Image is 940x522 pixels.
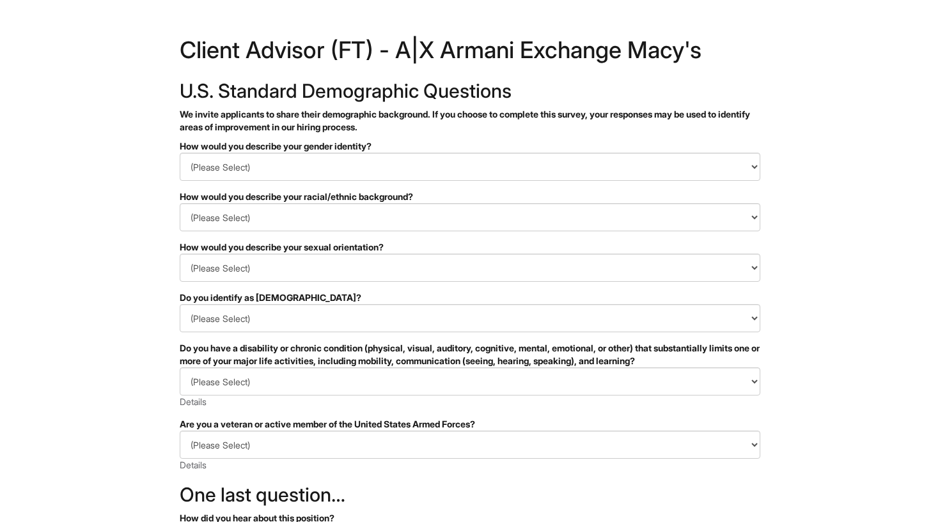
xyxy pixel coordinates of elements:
div: How would you describe your racial/ethnic background? [180,190,760,203]
select: Do you have a disability or chronic condition (physical, visual, auditory, cognitive, mental, emo... [180,367,760,395]
div: How would you describe your gender identity? [180,140,760,153]
h2: U.S. Standard Demographic Questions [180,81,760,102]
select: Do you identify as transgender? [180,304,760,332]
select: How would you describe your racial/ethnic background? [180,203,760,231]
select: How would you describe your gender identity? [180,153,760,181]
select: Are you a veteran or active member of the United States Armed Forces? [180,431,760,459]
p: We invite applicants to share their demographic background. If you choose to complete this survey... [180,108,760,134]
h1: Client Advisor (FT) - A|X Armani Exchange Macy's [180,38,760,68]
select: How would you describe your sexual orientation? [180,254,760,282]
div: Do you have a disability or chronic condition (physical, visual, auditory, cognitive, mental, emo... [180,342,760,367]
h2: One last question… [180,484,760,505]
div: Do you identify as [DEMOGRAPHIC_DATA]? [180,291,760,304]
div: How would you describe your sexual orientation? [180,241,760,254]
div: Are you a veteran or active member of the United States Armed Forces? [180,418,760,431]
a: Details [180,459,207,470]
a: Details [180,396,207,407]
